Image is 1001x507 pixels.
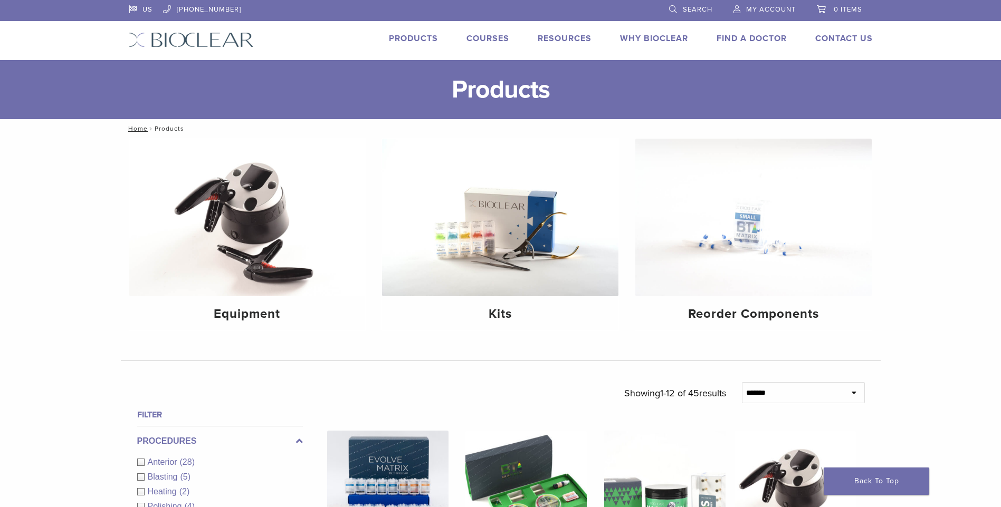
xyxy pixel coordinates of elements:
a: Kits [382,139,618,330]
a: Why Bioclear [620,33,688,44]
span: (5) [180,472,190,481]
h4: Filter [137,408,303,421]
span: (28) [180,457,195,466]
a: Contact Us [815,33,873,44]
span: 0 items [834,5,862,14]
label: Procedures [137,435,303,447]
span: 1-12 of 45 [660,387,699,399]
a: Home [125,125,148,132]
h4: Reorder Components [644,305,863,324]
span: Blasting [148,472,180,481]
a: Equipment [129,139,366,330]
img: Kits [382,139,618,296]
p: Showing results [624,382,726,404]
a: Back To Top [824,467,929,495]
a: Resources [538,33,592,44]
a: Reorder Components [635,139,872,330]
span: Anterior [148,457,180,466]
span: (2) [179,487,190,496]
nav: Products [121,119,881,138]
a: Find A Doctor [717,33,787,44]
a: Courses [466,33,509,44]
a: Products [389,33,438,44]
span: Search [683,5,712,14]
h4: Kits [390,305,610,324]
h4: Equipment [138,305,357,324]
img: Equipment [129,139,366,296]
span: My Account [746,5,796,14]
img: Reorder Components [635,139,872,296]
span: / [148,126,155,131]
span: Heating [148,487,179,496]
img: Bioclear [129,32,254,47]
